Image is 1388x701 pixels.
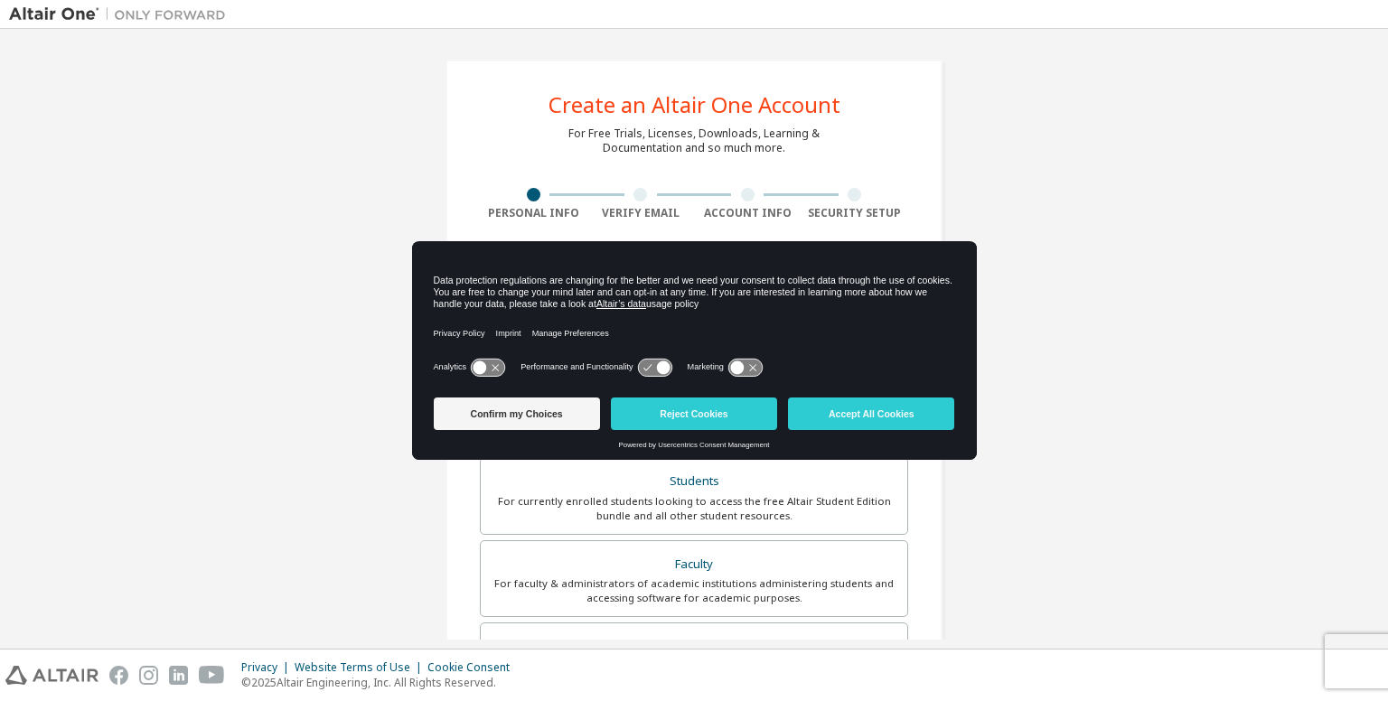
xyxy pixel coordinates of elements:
div: Everyone else [492,634,896,659]
img: instagram.svg [139,666,158,685]
div: For currently enrolled students looking to access the free Altair Student Edition bundle and all ... [492,494,896,523]
div: For faculty & administrators of academic institutions administering students and accessing softwa... [492,576,896,605]
img: altair_logo.svg [5,666,98,685]
div: For Free Trials, Licenses, Downloads, Learning & Documentation and so much more. [568,126,820,155]
img: facebook.svg [109,666,128,685]
img: linkedin.svg [169,666,188,685]
div: Website Terms of Use [295,660,427,675]
div: Personal Info [480,206,587,220]
div: Students [492,469,896,494]
div: Account Info [694,206,802,220]
img: Altair One [9,5,235,23]
div: Cookie Consent [427,660,520,675]
div: Create an Altair One Account [549,94,840,116]
div: Faculty [492,552,896,577]
div: Verify Email [587,206,695,220]
img: youtube.svg [199,666,225,685]
p: © 2025 Altair Engineering, Inc. All Rights Reserved. [241,675,520,690]
div: Privacy [241,660,295,675]
div: Security Setup [802,206,909,220]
